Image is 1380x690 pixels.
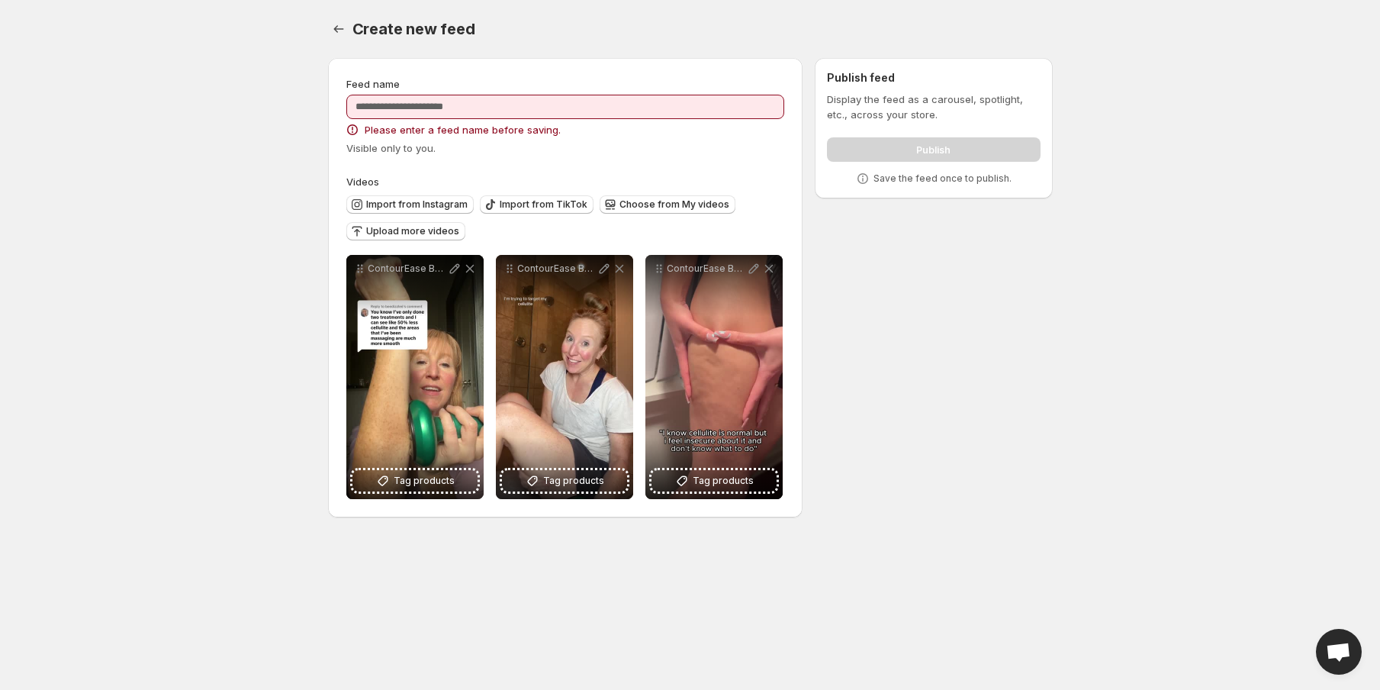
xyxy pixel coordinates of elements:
[827,92,1040,122] p: Display the feed as a carousel, spotlight, etc., across your store.
[645,255,783,499] div: ContourEase Body Sculptor HavenGlowio 2Tag products
[346,176,379,188] span: Videos
[502,470,627,492] button: Tag products
[346,222,465,240] button: Upload more videos
[346,255,484,499] div: ContourEase Body Sculptor HavenGlowioTag products
[368,263,447,275] p: ContourEase Body Sculptor HavenGlowio
[328,18,349,40] button: Settings
[352,20,475,38] span: Create new feed
[827,70,1040,85] h2: Publish feed
[480,195,593,214] button: Import from TikTok
[1316,629,1362,675] a: Open chat
[352,470,478,492] button: Tag products
[366,225,459,237] span: Upload more videos
[500,198,587,211] span: Import from TikTok
[346,78,400,90] span: Feed name
[365,122,561,137] span: Please enter a feed name before saving.
[394,473,455,488] span: Tag products
[667,263,746,275] p: ContourEase Body Sculptor HavenGlowio 2
[873,172,1012,185] p: Save the feed once to publish.
[346,195,474,214] button: Import from Instagram
[517,263,597,275] p: ContourEase Body Sculptor HavenGlowio 1
[496,255,633,499] div: ContourEase Body Sculptor HavenGlowio 1Tag products
[366,198,468,211] span: Import from Instagram
[346,142,436,154] span: Visible only to you.
[543,473,604,488] span: Tag products
[693,473,754,488] span: Tag products
[619,198,729,211] span: Choose from My videos
[600,195,735,214] button: Choose from My videos
[651,470,777,492] button: Tag products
